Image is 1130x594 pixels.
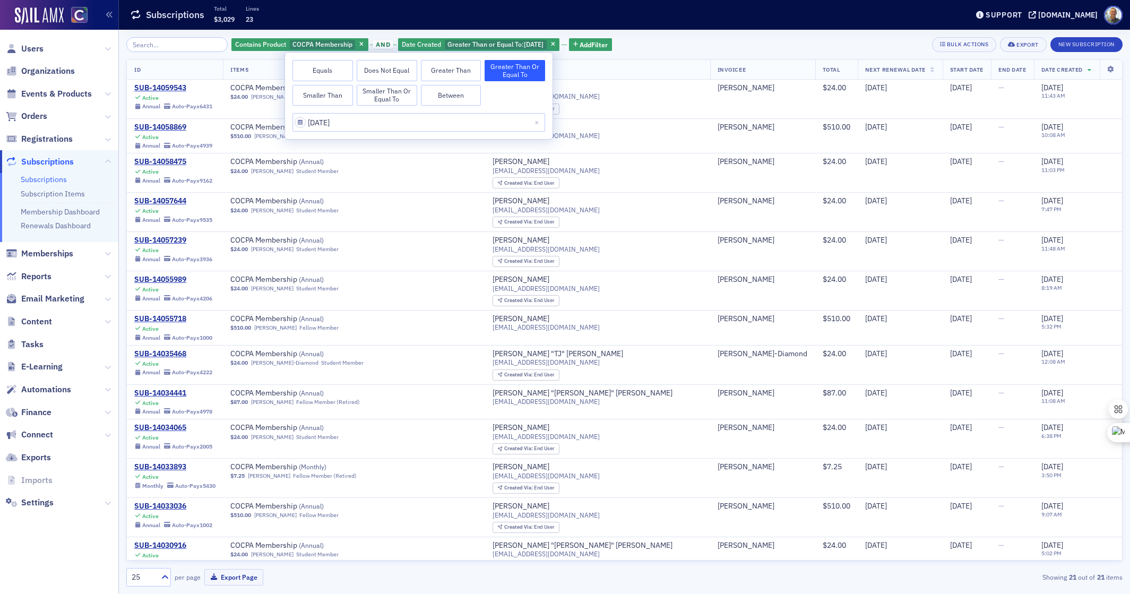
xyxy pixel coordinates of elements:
span: E-Learning [21,361,63,373]
a: Exports [6,452,51,463]
a: Membership Dashboard [21,207,100,217]
a: Settings [6,497,54,509]
span: Imports [21,475,53,486]
a: Imports [6,475,53,486]
span: Users [21,43,44,55]
span: Exports [21,452,51,463]
a: Tasks [6,339,44,350]
span: Content [21,316,52,328]
span: Memberships [21,248,73,260]
a: Orders [6,110,47,122]
a: Connect [6,429,53,441]
button: Greater Than [421,60,481,81]
span: Orders [21,110,47,122]
button: Between [421,85,481,106]
button: Greater Than or Equal To [485,60,545,81]
span: Reports [21,271,51,282]
a: View Homepage [64,7,88,25]
button: Does Not Equal [357,60,417,81]
a: Registrations [6,133,73,145]
span: Events & Products [21,88,92,100]
input: MM/DD/YYYY [292,113,545,132]
a: E-Learning [6,361,63,373]
a: Memberships [6,248,73,260]
span: Connect [21,429,53,441]
a: Content [6,316,52,328]
a: Events & Products [6,88,92,100]
a: Users [6,43,44,55]
span: Automations [21,384,71,395]
a: Finance [6,407,51,418]
span: Registrations [21,133,73,145]
img: SailAMX [71,7,88,23]
a: Subscriptions [21,175,67,184]
a: Renewals Dashboard [21,221,91,230]
a: Subscription Items [21,189,85,199]
a: Reports [6,271,51,282]
span: Email Marketing [21,293,84,305]
button: Equals [292,60,353,81]
span: Finance [21,407,51,418]
span: Organizations [21,65,75,77]
img: SailAMX [15,7,64,24]
a: Subscriptions [6,156,74,168]
a: Automations [6,384,71,395]
a: Email Marketing [6,293,84,305]
span: Settings [21,497,54,509]
span: Tasks [21,339,44,350]
a: Organizations [6,65,75,77]
button: Smaller Than or Equal To [357,85,417,106]
span: Subscriptions [21,156,74,168]
button: Close [531,113,545,132]
button: Smaller Than [292,85,353,106]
